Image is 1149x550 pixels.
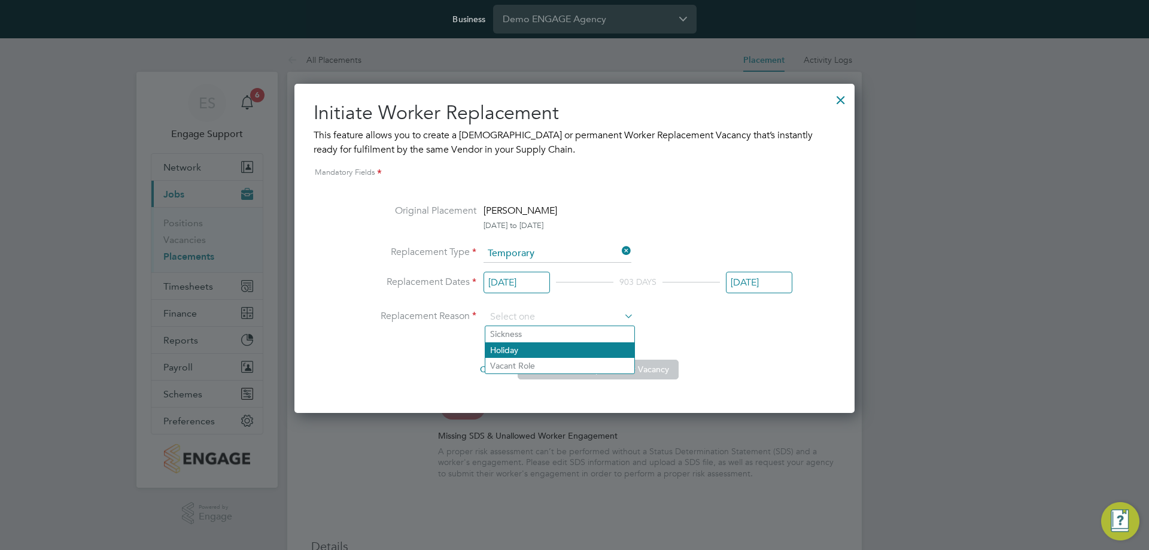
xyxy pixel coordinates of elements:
label: Original Placement [357,203,476,230]
input: Select one [726,272,792,294]
label: Business [452,14,485,25]
li: Vacant Role [485,358,634,373]
li: Sickness [485,326,634,342]
input: Select one [486,308,634,326]
span: [PERSON_NAME] [484,205,557,217]
li: Holiday [485,342,634,358]
label: Replacement Dates [357,275,476,294]
span: [DATE] to [DATE] [484,220,543,230]
button: Cancel [470,360,515,379]
input: Select one [484,245,631,263]
input: Select one [484,272,550,294]
h2: Initiate Worker Replacement [314,101,835,126]
div: This feature allows you to create a [DEMOGRAPHIC_DATA] or permanent Worker Replacement Vacancy th... [314,128,835,157]
label: Replacement Type [357,245,476,260]
label: Replacement Reason [357,310,476,323]
div: 903 DAYS [613,275,662,289]
button: Engage Resource Center [1101,502,1139,540]
div: Mandatory Fields [314,166,835,180]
